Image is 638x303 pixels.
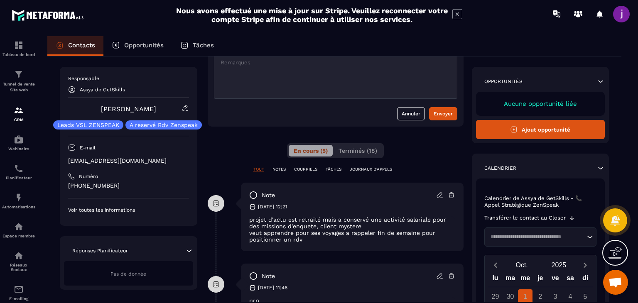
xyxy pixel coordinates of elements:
p: JOURNAUX D'APPELS [350,166,392,172]
a: formationformationTunnel de vente Site web [2,63,35,99]
p: Automatisations [2,205,35,209]
a: automationsautomationsAutomatisations [2,186,35,215]
p: Contacts [68,42,95,49]
div: Search for option [484,227,597,247]
img: formation [14,105,24,115]
p: [PHONE_NUMBER] [68,182,189,190]
p: Transférer le contact au Closer [484,215,566,221]
p: E-mail [80,144,96,151]
p: E-mailing [2,296,35,301]
p: Opportunités [484,78,523,85]
button: Annuler [397,107,425,120]
p: A reservé Rdv Zenspeak [130,122,198,128]
p: Calendrier de Assya de GetSkills - 📞 Appel Stratégique ZenSpeak [484,195,597,208]
div: me [518,272,533,287]
p: Réseaux Sociaux [2,263,35,272]
button: Ajout opportunité [476,120,605,139]
button: Open years overlay [540,258,577,272]
p: Calendrier [484,165,516,171]
p: note [262,191,275,199]
a: automationsautomationsWebinaire [2,128,35,157]
a: formationformationCRM [2,99,35,128]
img: formation [14,69,24,79]
button: Open months overlay [503,258,540,272]
p: Webinaire [2,147,35,151]
p: COURRIELS [294,166,317,172]
a: automationsautomationsEspace membre [2,215,35,244]
input: Search for option [488,233,585,241]
a: schedulerschedulerPlanificateur [2,157,35,186]
img: logo [12,7,86,23]
p: Assya de GetSkills [80,87,125,93]
p: Voir toutes les informations [68,207,189,213]
p: Réponses Planificateur [72,247,128,254]
p: TÂCHES [326,166,341,172]
a: formationformationTableau de bord [2,34,35,63]
button: Previous month [488,259,503,271]
div: ma [503,272,518,287]
img: automations [14,193,24,203]
p: Leads VSL ZENSPEAK [57,122,119,128]
img: formation [14,40,24,50]
span: En cours (5) [294,147,328,154]
button: Terminés (18) [334,145,382,156]
div: sa [563,272,578,287]
img: scheduler [14,164,24,173]
p: Tâches [193,42,214,49]
p: veut apprendre pour ses voyages a rappeler fin de semaine pour positionner un rdv [249,230,455,243]
p: NOTES [272,166,286,172]
p: Opportunités [124,42,164,49]
a: Opportunités [103,36,172,56]
img: email [14,284,24,294]
a: [PERSON_NAME] [101,105,156,113]
p: Responsable [68,75,189,82]
button: Envoyer [429,107,457,120]
p: Planificateur [2,176,35,180]
p: Tableau de bord [2,52,35,57]
div: je [533,272,548,287]
button: Next month [577,259,593,271]
a: Contacts [47,36,103,56]
button: En cours (5) [289,145,333,156]
p: CRM [2,117,35,122]
h2: Nous avons effectué une mise à jour sur Stripe. Veuillez reconnecter votre compte Stripe afin de ... [176,6,448,24]
span: Pas de donnée [110,271,146,277]
div: Envoyer [434,110,453,118]
img: automations [14,134,24,144]
div: lu [488,272,503,287]
a: social-networksocial-networkRéseaux Sociaux [2,244,35,278]
p: Numéro [79,173,98,180]
div: di [578,272,593,287]
p: Aucune opportunité liée [484,100,597,108]
p: Espace membre [2,234,35,238]
p: TOUT [253,166,264,172]
p: [EMAIL_ADDRESS][DOMAIN_NAME] [68,157,189,165]
a: Tâches [172,36,222,56]
p: note [262,272,275,280]
div: Ouvrir le chat [603,270,628,295]
p: projet d'actu est retraité mais a conservé une activité salariale pour des missions d'enquete, cl... [249,216,455,230]
span: Terminés (18) [339,147,377,154]
img: automations [14,222,24,232]
img: social-network [14,251,24,261]
p: [DATE] 12:21 [258,203,287,210]
p: Tunnel de vente Site web [2,81,35,93]
p: [DATE] 11:46 [258,284,287,291]
div: ve [548,272,563,287]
